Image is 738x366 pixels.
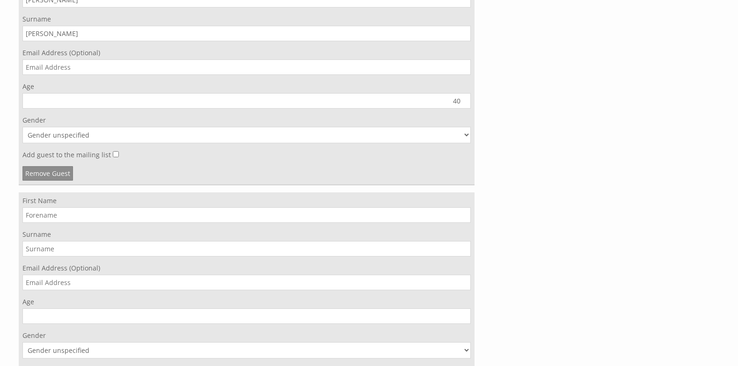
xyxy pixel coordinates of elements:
[22,297,471,306] label: Age
[22,15,471,23] label: Surname
[22,150,111,159] label: Add guest to the mailing list
[22,230,471,239] label: Surname
[22,331,471,340] label: Gender
[22,196,471,205] label: First Name
[22,82,471,91] label: Age
[22,48,471,57] label: Email Address (Optional)
[22,275,471,290] input: Email Address
[22,241,471,256] input: Surname
[22,116,471,124] label: Gender
[22,166,73,181] a: Remove Guest
[22,26,471,41] input: Surname
[22,264,471,272] label: Email Address (Optional)
[22,59,471,75] input: Email Address
[22,207,471,223] input: Forename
